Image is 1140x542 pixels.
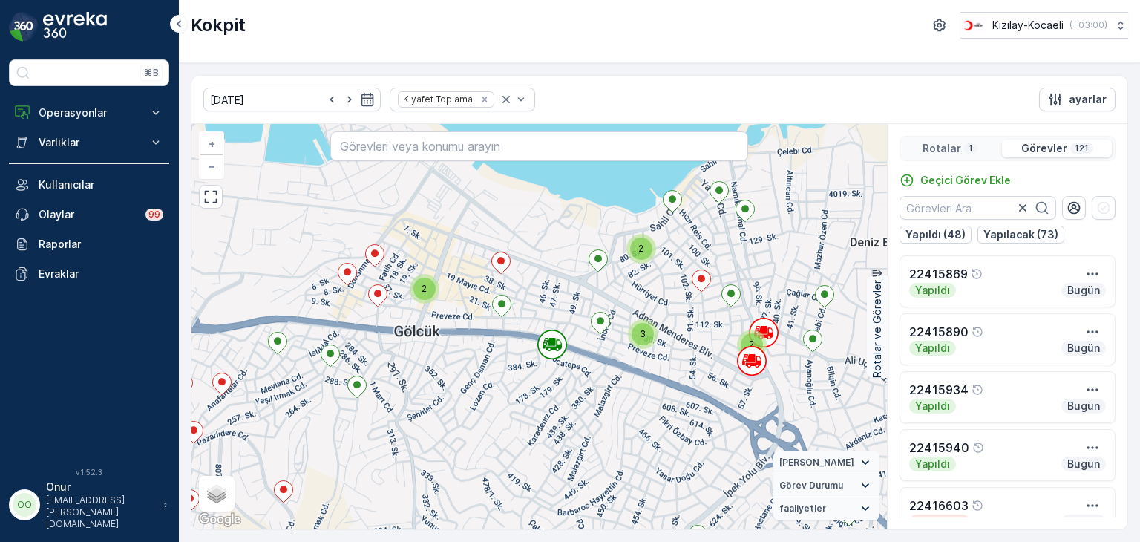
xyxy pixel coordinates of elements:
[1066,283,1101,298] p: Bugün
[960,17,986,33] img: k%C4%B1z%C4%B1lay_0jL9uU1.png
[9,480,169,530] button: OOOnur[EMAIL_ADDRESS][PERSON_NAME][DOMAIN_NAME]
[900,196,1056,220] input: Görevleri Ara
[640,328,646,339] span: 3
[148,209,160,221] p: 99
[476,94,493,105] div: Remove Kıyafet Toplama
[1069,92,1107,107] p: ayarlar
[39,135,140,150] p: Varlıklar
[967,143,974,154] p: 1
[422,283,427,294] span: 2
[773,497,879,520] summary: faaliyetler
[46,480,156,494] p: Onur
[39,237,163,252] p: Raporlar
[737,330,767,359] div: 2
[191,13,246,37] p: Kokpit
[9,259,169,289] a: Evraklar
[9,98,169,128] button: Operasyonlar
[330,131,747,161] input: Görevleri veya konumu arayın
[39,177,163,192] p: Kullanıcılar
[209,137,215,150] span: +
[9,170,169,200] a: Kullanıcılar
[983,227,1058,242] p: Yapılacak (73)
[626,234,656,264] div: 2
[909,265,968,283] p: 22415869
[992,18,1064,33] p: Kızılay-Kocaeli
[914,399,951,414] p: Yapıldı
[923,141,961,156] p: Rotalar
[972,442,984,454] div: Yardım Araç İkonu
[209,160,216,172] span: −
[749,339,754,350] span: 2
[909,381,969,399] p: 22415934
[870,280,885,378] p: Rotalar ve Görevler
[972,384,983,396] div: Yardım Araç İkonu
[905,227,966,242] p: Yapıldı (48)
[1066,515,1101,529] p: Bugün
[39,105,140,120] p: Operasyonlar
[144,67,159,79] p: ⌘B
[779,480,843,492] span: Görev Durumu
[200,477,233,510] a: Layers
[1073,143,1090,154] p: 121
[914,515,966,529] p: Yapılacak
[200,155,223,177] a: Uzaklaştır
[200,133,223,155] a: Yakınlaştır
[972,500,983,512] div: Yardım Araç İkonu
[43,12,107,42] img: logo_dark-DEwI_e13.png
[9,128,169,157] button: Varlıklar
[203,88,381,111] input: dd/mm/yyyy
[9,200,169,229] a: Olaylar99
[909,439,969,457] p: 22415940
[1066,341,1101,356] p: Bugün
[779,503,826,515] span: faaliyetler
[960,12,1128,39] button: Kızılay-Kocaeli(+03:00)
[971,268,983,280] div: Yardım Araç İkonu
[914,283,951,298] p: Yapıldı
[1066,399,1101,414] p: Bugün
[900,173,1011,188] a: Geçici Görev Ekle
[1021,141,1067,156] p: Görevler
[9,12,39,42] img: logo
[195,510,244,529] a: Bu bölgeyi Google Haritalar'da açın (yeni pencerede açılır)
[914,341,951,356] p: Yapıldı
[779,457,854,468] span: [PERSON_NAME]
[399,92,475,106] div: Kıyafet Toplama
[977,226,1064,244] button: Yapılacak (73)
[909,323,969,341] p: 22415890
[9,229,169,259] a: Raporlar
[13,493,36,517] div: OO
[914,457,951,471] p: Yapıldı
[410,274,439,304] div: 2
[900,226,972,244] button: Yapıldı (48)
[972,326,983,338] div: Yardım Araç İkonu
[920,173,1011,188] p: Geçici Görev Ekle
[39,267,163,281] p: Evraklar
[39,207,137,222] p: Olaylar
[1039,88,1116,111] button: ayarlar
[195,510,244,529] img: Google
[46,494,156,530] p: [EMAIL_ADDRESS][PERSON_NAME][DOMAIN_NAME]
[628,319,658,349] div: 3
[909,497,969,515] p: 22416603
[9,468,169,477] span: v 1.52.3
[773,451,879,474] summary: [PERSON_NAME]
[638,243,643,254] span: 2
[1069,19,1107,31] p: ( +03:00 )
[773,474,879,497] summary: Görev Durumu
[1066,457,1101,471] p: Bugün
